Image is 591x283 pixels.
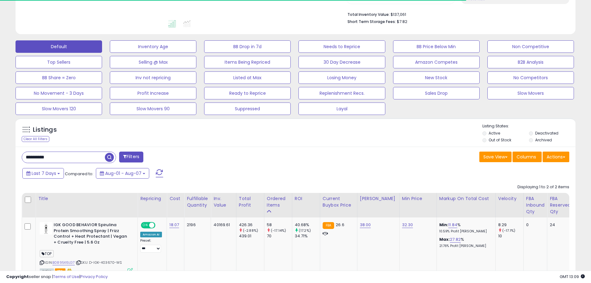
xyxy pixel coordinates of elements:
button: Last 7 Days [22,168,64,179]
button: Save View [479,152,512,162]
div: 10 [498,233,523,239]
div: 439.01 [239,233,264,239]
span: $7.82 [397,19,407,25]
div: 40.68% [295,222,320,228]
strong: Copyright [6,274,29,280]
b: Max: [439,236,450,242]
button: Losing Money [298,71,385,84]
div: Repricing [140,195,164,202]
button: Layal [298,103,385,115]
small: (-2.88%) [243,228,258,233]
div: Markup on Total Cost [439,195,493,202]
th: The percentage added to the cost of goods (COGS) that forms the calculator for Min & Max prices. [437,193,495,217]
div: Inv. value [213,195,233,208]
div: ROI [295,195,317,202]
span: 2025-08-15 13:09 GMT [560,274,585,280]
button: 30 Day Decrease [298,56,385,68]
div: 0 [526,222,543,228]
button: Ready to Reprice [204,87,291,99]
a: Terms of Use [53,274,79,280]
div: seller snap | | [6,274,108,280]
button: BB Drop in 7d [204,40,291,53]
div: FBA inbound Qty [526,195,545,215]
button: Amazon Competes [393,56,480,68]
button: No Movement - 3 Days [16,87,102,99]
button: Inv not repricing [110,71,196,84]
small: (-17.14%) [271,228,286,233]
div: Current Buybox Price [323,195,355,208]
button: BB Share = Zero [16,71,102,84]
button: Profit Increase [110,87,196,99]
button: Selling @ Max [110,56,196,68]
div: Ordered Items [267,195,289,208]
button: Columns [513,152,542,162]
div: % [439,222,491,234]
label: Archived [535,137,552,143]
button: B2B Analysis [487,56,574,68]
button: No Competitors [487,71,574,84]
span: ON [141,223,149,228]
span: TOP [40,250,54,257]
span: Columns [517,154,536,160]
p: Listing States: [482,123,575,129]
div: 70 [267,233,292,239]
div: % [439,237,491,248]
button: Filters [119,152,143,162]
small: (17.2%) [299,228,311,233]
div: Clear All Filters [22,136,49,142]
button: Suppressed [204,103,291,115]
button: New Stock [393,71,480,84]
div: 426.36 [239,222,264,228]
div: Min Price [402,195,434,202]
span: Compared to: [65,171,93,177]
button: Top Sellers [16,56,102,68]
a: 27.82 [450,236,461,243]
div: Total Profit [239,195,262,208]
div: [PERSON_NAME] [360,195,397,202]
small: (-17.1%) [502,228,515,233]
label: Out of Stock [489,137,511,143]
button: Slow Movers [487,87,574,99]
button: Default [16,40,102,53]
b: IGK GOOD BEHAVIOR Spirulina Protein Smoothing Spray | Frizz Control + Heat Protectant | Vegan + C... [54,222,129,247]
button: Aug-01 - Aug-07 [96,168,149,179]
h5: Listings [33,126,57,134]
button: BB Price Below Min [393,40,480,53]
div: 8.29 [498,222,523,228]
div: Cost [169,195,181,202]
a: B0895K6LG7 [52,260,75,265]
button: Sales Drop [393,87,480,99]
div: 40169.61 [213,222,231,228]
a: 11.84 [448,222,457,228]
div: ASIN: [40,222,133,273]
div: 58 [267,222,292,228]
button: Listed at Max [204,71,291,84]
b: Total Inventory Value: [347,12,390,17]
a: 32.30 [402,222,413,228]
span: OFF [154,223,164,228]
div: 34.71% [295,233,320,239]
span: 26.6 [336,222,344,228]
button: Inventory Age [110,40,196,53]
small: FBA [323,222,334,229]
div: Velocity [498,195,521,202]
span: Last 7 Days [32,170,56,176]
li: $137,061 [347,10,565,18]
div: Preset: [140,239,162,253]
span: | SKU: D-IGK-403670-WS [76,260,122,265]
div: Fulfillable Quantity [187,195,208,208]
div: 2196 [187,222,206,228]
label: Deactivated [535,130,558,136]
b: Short Term Storage Fees: [347,19,396,24]
p: 10.59% Profit [PERSON_NAME] [439,229,491,234]
span: Aug-01 - Aug-07 [105,170,141,176]
button: Items Being Repriced [204,56,291,68]
button: Replenishment Recs. [298,87,385,99]
p: 21.76% Profit [PERSON_NAME] [439,244,491,248]
img: 41tBNFsEfVL._SL40_.jpg [40,222,52,235]
button: Needs to Reprice [298,40,385,53]
a: 38.00 [360,222,371,228]
div: FBA Reserved Qty [550,195,571,215]
button: Non Competitive [487,40,574,53]
div: Displaying 1 to 2 of 2 items [517,184,569,190]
